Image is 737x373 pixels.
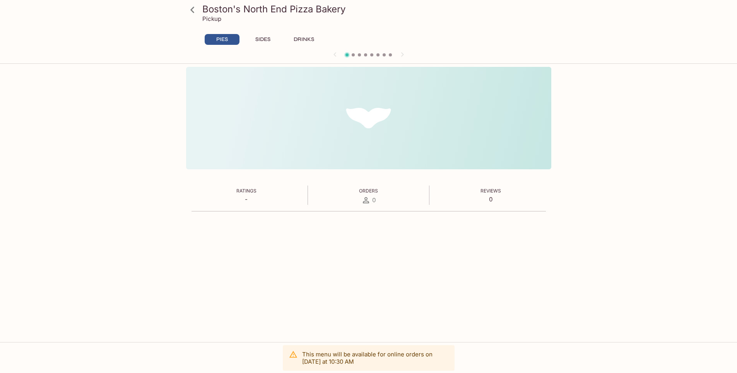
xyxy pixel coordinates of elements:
[236,196,256,203] p: -
[372,196,376,204] span: 0
[205,34,239,45] button: PIES
[287,34,321,45] button: DRINKS
[481,188,501,194] span: Reviews
[202,15,221,22] p: Pickup
[302,351,448,365] p: This menu will be available for online orders on [DATE] at 10:30 AM
[246,34,280,45] button: SIDES
[236,188,256,194] span: Ratings
[359,188,378,194] span: Orders
[481,196,501,203] p: 0
[202,3,548,15] h3: Boston's North End Pizza Bakery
